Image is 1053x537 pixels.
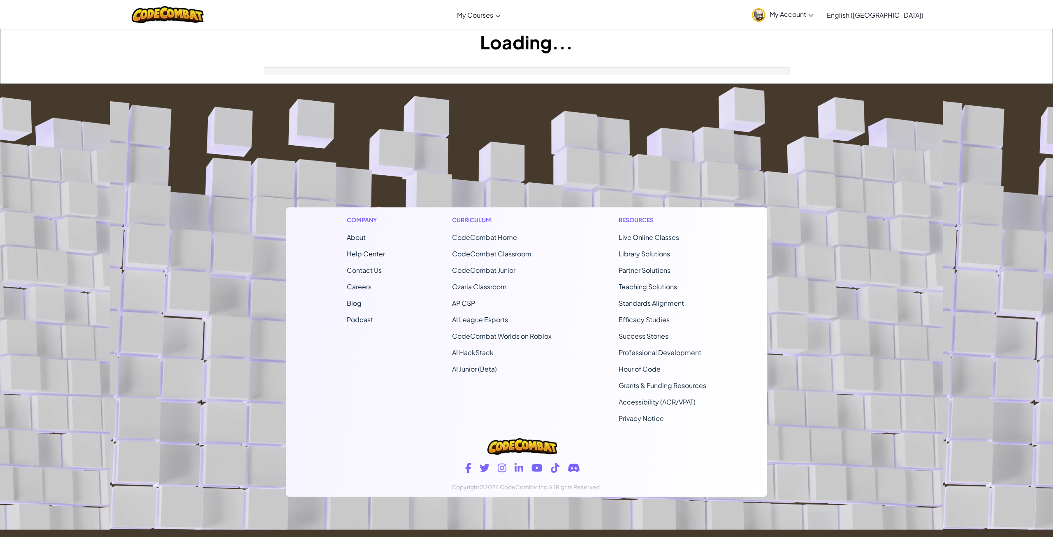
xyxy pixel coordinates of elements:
a: Grants & Funding Resources [619,381,706,390]
a: AI League Esports [452,315,508,324]
a: Hour of Code [619,365,661,373]
a: Privacy Notice [619,414,664,423]
h1: Loading... [0,29,1053,55]
h1: Curriculum [452,216,552,224]
a: Blog [347,299,362,307]
a: Partner Solutions [619,266,670,274]
h1: Company [347,216,385,224]
a: Teaching Solutions [619,282,677,291]
a: AI Junior (Beta) [452,365,497,373]
a: English ([GEOGRAPHIC_DATA]) [823,4,928,26]
a: Live Online Classes [619,233,679,242]
img: CodeCombat logo [487,438,557,455]
span: Copyright [452,483,479,491]
a: About [347,233,366,242]
a: Professional Development [619,348,701,357]
span: My Account [770,10,814,19]
h1: Resources [619,216,706,224]
a: Library Solutions [619,249,670,258]
a: Ozaria Classroom [452,282,507,291]
img: avatar [752,8,765,22]
span: CodeCombat Home [452,233,517,242]
a: AI HackStack [452,348,494,357]
a: CodeCombat Worlds on Roblox [452,332,552,340]
a: Careers [347,282,371,291]
a: My Account [748,2,818,28]
a: My Courses [453,4,505,26]
a: Podcast [347,315,373,324]
a: Efficacy Studies [619,315,670,324]
span: My Courses [457,11,493,19]
a: Accessibility (ACR/VPAT) [619,398,696,406]
a: Standards Alignment [619,299,684,307]
span: English ([GEOGRAPHIC_DATA]) [827,11,923,19]
a: CodeCombat Junior [452,266,515,274]
a: AP CSP [452,299,475,307]
a: Success Stories [619,332,668,340]
a: CodeCombat Classroom [452,249,531,258]
span: ©2024 CodeCombat Inc. [479,483,549,491]
a: Help Center [347,249,385,258]
img: CodeCombat logo [132,6,204,23]
span: All Rights Reserved. [549,483,601,491]
span: Contact Us [347,266,382,274]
